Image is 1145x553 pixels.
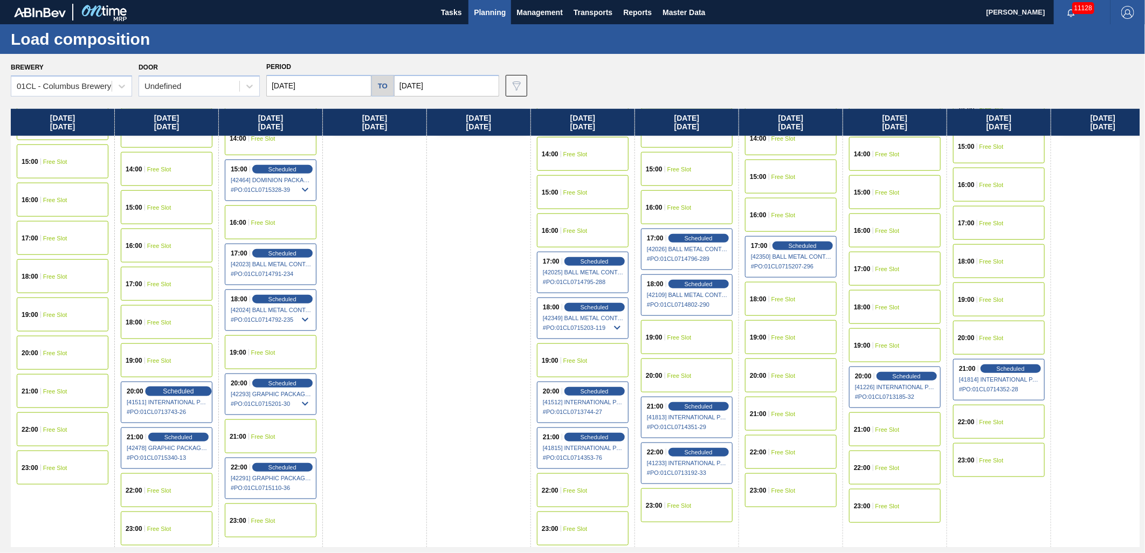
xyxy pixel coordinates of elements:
[147,487,171,494] span: Free Slot
[427,109,530,136] div: [DATE] [DATE]
[542,487,558,494] span: 22:00
[251,219,275,226] span: Free Slot
[231,166,247,172] span: 15:00
[266,63,291,71] span: Period
[647,235,664,241] span: 17:00
[751,243,768,249] span: 17:00
[739,109,843,136] div: [DATE] [DATE]
[875,189,900,196] span: Free Slot
[854,266,871,272] span: 17:00
[789,243,817,249] span: Scheduled
[646,334,663,341] span: 19:00
[230,219,246,226] span: 16:00
[543,388,560,395] span: 20:00
[474,6,506,19] span: Planning
[855,373,872,379] span: 20:00
[563,526,588,532] span: Free Slot
[875,426,900,433] span: Free Slot
[147,243,171,249] span: Free Slot
[875,151,900,157] span: Free Slot
[542,227,558,234] span: 16:00
[667,166,692,172] span: Free Slot
[323,109,426,136] div: [DATE] [DATE]
[126,526,142,532] span: 23:00
[43,235,67,241] span: Free Slot
[647,252,728,265] span: # PO : 01CL0714796-289
[958,258,975,265] span: 18:00
[751,260,832,273] span: # PO : 01CL0715207-296
[11,109,114,136] div: [DATE] [DATE]
[543,275,624,288] span: # PO : 01CL0714795-288
[647,403,664,410] span: 21:00
[22,350,38,356] span: 20:00
[980,143,1004,150] span: Free Slot
[685,403,713,410] span: Scheduled
[581,258,609,265] span: Scheduled
[22,273,38,280] span: 18:00
[958,335,975,341] span: 20:00
[771,135,796,142] span: Free Slot
[855,384,936,390] span: [41226] INTERNATIONAL PAPER COMPANY - 0008221785
[22,312,38,318] span: 19:00
[750,334,767,341] span: 19:00
[647,298,728,311] span: # PO : 01CL0714802-290
[543,445,624,451] span: [41815] INTERNATIONAL PAPER COMPANY - 0008221785
[543,304,560,310] span: 18:00
[251,433,275,440] span: Free Slot
[563,227,588,234] span: Free Slot
[543,315,624,321] span: [42349] BALL METAL CONTAINER GROUP - 0008221649
[230,135,246,142] span: 14:00
[875,304,900,310] span: Free Slot
[126,319,142,326] span: 18:00
[115,109,218,136] div: [DATE] [DATE]
[771,449,796,455] span: Free Slot
[854,151,871,157] span: 14:00
[147,166,171,172] span: Free Slot
[11,33,202,45] h1: Load composition
[855,390,936,403] span: # PO : 01CL0713185-32
[1054,5,1088,20] button: Notifications
[854,304,871,310] span: 18:00
[231,475,312,481] span: [42291] GRAPHIC PACKAGING INTERNATIONA - 0008221069
[667,502,692,509] span: Free Slot
[394,75,499,96] input: mm/dd/yyyy
[127,434,143,440] span: 21:00
[959,365,976,372] span: 21:00
[581,304,609,310] span: Scheduled
[771,411,796,417] span: Free Slot
[144,82,181,91] div: Undefined
[750,372,767,379] span: 20:00
[875,503,900,509] span: Free Slot
[147,357,171,364] span: Free Slot
[750,411,767,417] span: 21:00
[980,182,1004,188] span: Free Slot
[17,82,111,91] div: 01CL - Columbus Brewery
[43,273,67,280] span: Free Slot
[1072,2,1094,14] span: 11128
[947,109,1051,136] div: [DATE] [DATE]
[980,335,1004,341] span: Free Slot
[251,135,275,142] span: Free Slot
[542,151,558,157] span: 14:00
[980,258,1004,265] span: Free Slot
[22,158,38,165] span: 15:00
[268,166,296,172] span: Scheduled
[980,457,1004,464] span: Free Slot
[875,342,900,349] span: Free Slot
[854,503,871,509] span: 23:00
[543,405,624,418] span: # PO : 01CL0713744-27
[581,434,609,440] span: Scheduled
[14,8,66,17] img: TNhmsLtSVTkK8tSr43FrP2fwEKptu5GPRR3wAAAABJRU5ErkJggg==
[268,296,296,302] span: Scheduled
[531,109,634,136] div: [DATE] [DATE]
[126,243,142,249] span: 16:00
[750,487,767,494] span: 23:00
[647,414,728,420] span: [41813] INTERNATIONAL PAPER COMPANY - 0008221785
[771,372,796,379] span: Free Slot
[958,419,975,425] span: 22:00
[647,466,728,479] span: # PO : 01CL0713192-33
[11,64,44,71] label: Brewery
[623,6,652,19] span: Reports
[231,177,312,183] span: [42464] DOMINION PACKAGING, INC. - 0008325026
[231,261,312,267] span: [42023] BALL METAL CONTAINER GROUP - 0008221649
